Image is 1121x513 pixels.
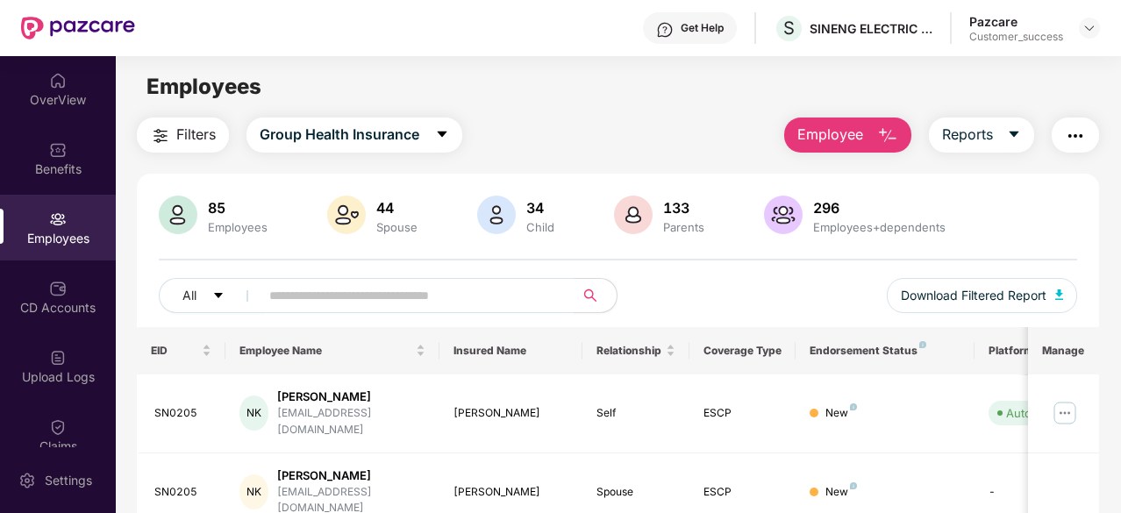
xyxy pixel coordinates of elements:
div: [PERSON_NAME] [277,388,425,405]
button: search [574,278,618,313]
div: [PERSON_NAME] [453,484,568,501]
div: Self [596,405,675,422]
span: All [182,286,196,305]
img: svg+xml;base64,PHN2ZyB4bWxucz0iaHR0cDovL3d3dy53My5vcmcvMjAwMC9zdmciIHhtbG5zOnhsaW5rPSJodHRwOi8vd3... [159,196,197,234]
img: svg+xml;base64,PHN2ZyBpZD0iRHJvcGRvd24tMzJ4MzIiIHhtbG5zPSJodHRwOi8vd3d3LnczLm9yZy8yMDAwL3N2ZyIgd2... [1082,21,1096,35]
div: SINENG ELECTRIC ([GEOGRAPHIC_DATA]) PRIVATE LIMITED [810,20,932,37]
div: SN0205 [154,405,212,422]
img: svg+xml;base64,PHN2ZyB4bWxucz0iaHR0cDovL3d3dy53My5vcmcvMjAwMC9zdmciIHdpZHRoPSI4IiBoZWlnaHQ9IjgiIH... [850,403,857,410]
img: svg+xml;base64,PHN2ZyB4bWxucz0iaHR0cDovL3d3dy53My5vcmcvMjAwMC9zdmciIHhtbG5zOnhsaW5rPSJodHRwOi8vd3... [1055,289,1064,300]
img: svg+xml;base64,PHN2ZyBpZD0iU2V0dGluZy0yMHgyMCIgeG1sbnM9Imh0dHA6Ly93d3cudzMub3JnLzIwMDAvc3ZnIiB3aW... [18,472,36,489]
div: 44 [373,199,421,217]
span: search [574,289,608,303]
div: Get Help [681,21,724,35]
div: [EMAIL_ADDRESS][DOMAIN_NAME] [277,405,425,438]
img: svg+xml;base64,PHN2ZyB4bWxucz0iaHR0cDovL3d3dy53My5vcmcvMjAwMC9zdmciIHdpZHRoPSIyNCIgaGVpZ2h0PSIyNC... [150,125,171,146]
span: caret-down [212,289,225,303]
div: Employees+dependents [810,220,949,234]
div: New [825,484,857,501]
div: 296 [810,199,949,217]
div: 34 [523,199,558,217]
button: Group Health Insurancecaret-down [246,118,462,153]
img: svg+xml;base64,PHN2ZyBpZD0iRW1wbG95ZWVzIiB4bWxucz0iaHR0cDovL3d3dy53My5vcmcvMjAwMC9zdmciIHdpZHRoPS... [49,210,67,228]
div: New [825,405,857,422]
div: NK [239,474,268,509]
img: svg+xml;base64,PHN2ZyBpZD0iQ2xhaW0iIHhtbG5zPSJodHRwOi8vd3d3LnczLm9yZy8yMDAwL3N2ZyIgd2lkdGg9IjIwIi... [49,418,67,436]
span: Download Filtered Report [901,286,1046,305]
img: svg+xml;base64,PHN2ZyB4bWxucz0iaHR0cDovL3d3dy53My5vcmcvMjAwMC9zdmciIHhtbG5zOnhsaW5rPSJodHRwOi8vd3... [614,196,653,234]
th: Employee Name [225,327,439,374]
th: Coverage Type [689,327,796,374]
button: Allcaret-down [159,278,266,313]
img: svg+xml;base64,PHN2ZyB4bWxucz0iaHR0cDovL3d3dy53My5vcmcvMjAwMC9zdmciIHhtbG5zOnhsaW5rPSJodHRwOi8vd3... [877,125,898,146]
img: svg+xml;base64,PHN2ZyBpZD0iSG9tZSIgeG1sbnM9Imh0dHA6Ly93d3cudzMub3JnLzIwMDAvc3ZnIiB3aWR0aD0iMjAiIG... [49,72,67,89]
img: New Pazcare Logo [21,17,135,39]
img: svg+xml;base64,PHN2ZyBpZD0iSGVscC0zMngzMiIgeG1sbnM9Imh0dHA6Ly93d3cudzMub3JnLzIwMDAvc3ZnIiB3aWR0aD... [656,21,674,39]
span: Employee Name [239,344,412,358]
button: Download Filtered Report [887,278,1078,313]
img: svg+xml;base64,PHN2ZyB4bWxucz0iaHR0cDovL3d3dy53My5vcmcvMjAwMC9zdmciIHdpZHRoPSI4IiBoZWlnaHQ9IjgiIH... [850,482,857,489]
span: Relationship [596,344,662,358]
th: Insured Name [439,327,582,374]
img: svg+xml;base64,PHN2ZyB4bWxucz0iaHR0cDovL3d3dy53My5vcmcvMjAwMC9zdmciIHhtbG5zOnhsaW5rPSJodHRwOi8vd3... [477,196,516,234]
div: [PERSON_NAME] [277,467,425,484]
img: svg+xml;base64,PHN2ZyBpZD0iQ0RfQWNjb3VudHMiIGRhdGEtbmFtZT0iQ0QgQWNjb3VudHMiIHhtbG5zPSJodHRwOi8vd3... [49,280,67,297]
div: SN0205 [154,484,212,501]
div: Parents [660,220,708,234]
img: svg+xml;base64,PHN2ZyB4bWxucz0iaHR0cDovL3d3dy53My5vcmcvMjAwMC9zdmciIHdpZHRoPSIyNCIgaGVpZ2h0PSIyNC... [1065,125,1086,146]
img: svg+xml;base64,PHN2ZyB4bWxucz0iaHR0cDovL3d3dy53My5vcmcvMjAwMC9zdmciIHhtbG5zOnhsaW5rPSJodHRwOi8vd3... [764,196,803,234]
button: Filters [137,118,229,153]
img: svg+xml;base64,PHN2ZyBpZD0iQmVuZWZpdHMiIHhtbG5zPSJodHRwOi8vd3d3LnczLm9yZy8yMDAwL3N2ZyIgd2lkdGg9Ij... [49,141,67,159]
div: Auto Verified [1006,404,1076,422]
img: svg+xml;base64,PHN2ZyB4bWxucz0iaHR0cDovL3d3dy53My5vcmcvMjAwMC9zdmciIHdpZHRoPSI4IiBoZWlnaHQ9IjgiIH... [919,341,926,348]
img: svg+xml;base64,PHN2ZyBpZD0iVXBsb2FkX0xvZ3MiIGRhdGEtbmFtZT0iVXBsb2FkIExvZ3MiIHhtbG5zPSJodHRwOi8vd3... [49,349,67,367]
img: svg+xml;base64,PHN2ZyB4bWxucz0iaHR0cDovL3d3dy53My5vcmcvMjAwMC9zdmciIHhtbG5zOnhsaW5rPSJodHRwOi8vd3... [327,196,366,234]
div: ESCP [703,484,782,501]
div: ESCP [703,405,782,422]
div: [PERSON_NAME] [453,405,568,422]
span: caret-down [435,127,449,143]
span: S [783,18,795,39]
div: Child [523,220,558,234]
div: Spouse [596,484,675,501]
span: EID [151,344,199,358]
div: Settings [39,472,97,489]
div: Spouse [373,220,421,234]
span: Employees [146,74,261,99]
div: Pazcare [969,13,1063,30]
span: Filters [176,124,216,146]
span: Employee [797,124,863,146]
th: EID [137,327,226,374]
div: 133 [660,199,708,217]
span: caret-down [1007,127,1021,143]
div: Endorsement Status [810,344,960,358]
th: Relationship [582,327,689,374]
span: Group Health Insurance [260,124,419,146]
th: Manage [1028,327,1099,374]
span: Reports [942,124,993,146]
div: Employees [204,220,271,234]
div: 85 [204,199,271,217]
img: manageButton [1051,399,1079,427]
button: Employee [784,118,911,153]
div: Platform Status [989,344,1085,358]
button: Reportscaret-down [929,118,1034,153]
div: NK [239,395,268,431]
div: Customer_success [969,30,1063,44]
